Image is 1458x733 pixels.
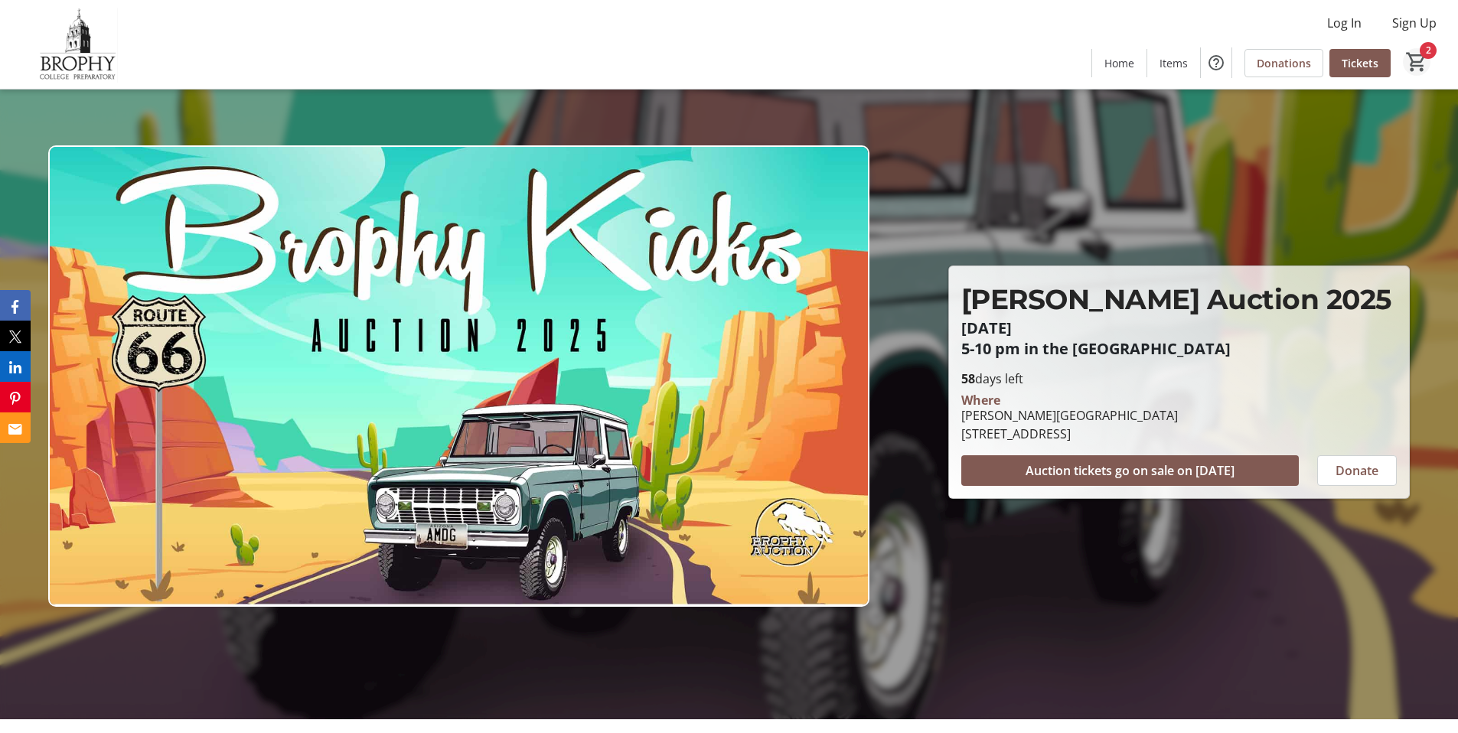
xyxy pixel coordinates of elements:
a: Home [1092,49,1147,77]
p: [DATE] [961,320,1397,337]
button: Help [1201,47,1231,78]
a: Tickets [1329,49,1391,77]
img: Brophy College Preparatory 's Logo [9,6,145,83]
span: Auction tickets go on sale on [DATE] [1026,461,1235,480]
span: Tickets [1342,55,1378,71]
p: 5-10 pm in the [GEOGRAPHIC_DATA] [961,340,1397,357]
span: [PERSON_NAME] Auction 2025 [961,282,1391,316]
a: Donations [1244,49,1323,77]
div: [PERSON_NAME][GEOGRAPHIC_DATA] [961,406,1178,425]
div: [STREET_ADDRESS] [961,425,1178,443]
span: 58 [961,370,975,387]
span: Donate [1336,461,1378,480]
span: Sign Up [1392,14,1437,32]
img: Campaign CTA Media Photo [48,145,869,608]
button: Cart [1403,48,1430,76]
button: Auction tickets go on sale on [DATE] [961,455,1299,486]
span: Donations [1257,55,1311,71]
div: Where [961,394,1000,406]
p: days left [961,370,1397,388]
span: Home [1104,55,1134,71]
button: Donate [1317,455,1397,486]
span: Log In [1327,14,1362,32]
span: Items [1160,55,1188,71]
button: Sign Up [1380,11,1449,35]
button: Log In [1315,11,1374,35]
a: Items [1147,49,1200,77]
